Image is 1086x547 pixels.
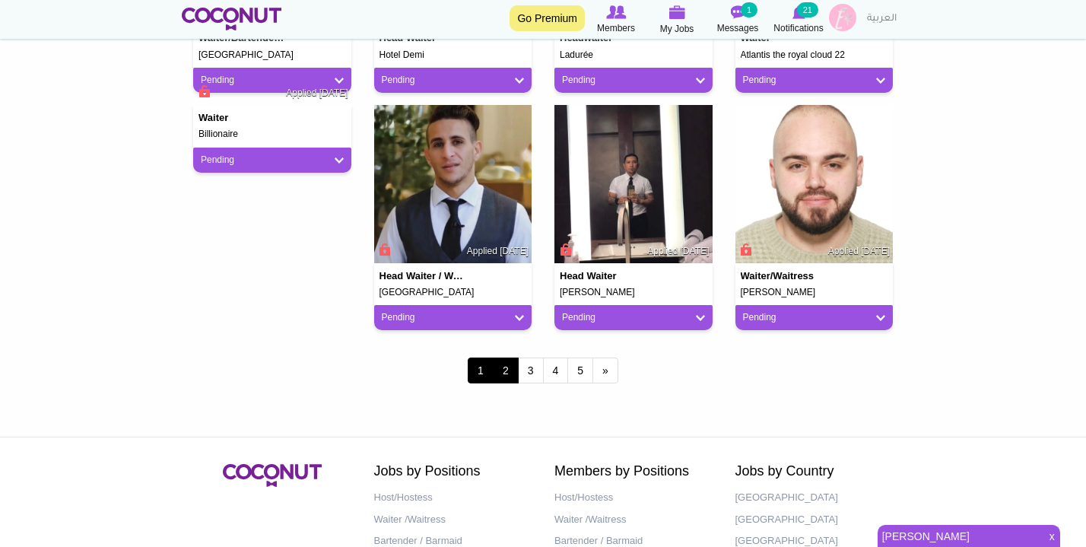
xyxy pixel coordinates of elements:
[374,509,532,531] a: Waiter /Waitress
[773,21,823,36] span: Notifications
[660,21,694,37] span: My Jobs
[198,113,287,123] h4: Waiter
[878,526,1040,547] a: [PERSON_NAME]
[741,288,888,297] h5: [PERSON_NAME]
[743,74,886,87] a: Pending
[735,509,894,531] a: [GEOGRAPHIC_DATA]
[743,311,886,324] a: Pending
[735,105,894,263] img: Erand ramadani's picture
[198,129,346,139] h5: Billionaire
[201,74,344,87] a: Pending
[201,154,344,167] a: Pending
[196,84,210,99] span: Connect to Unlock the Profile
[735,487,894,509] a: [GEOGRAPHIC_DATA]
[586,4,646,36] a: Browse Members Members
[554,509,713,531] a: Waiter /Waitress
[735,464,894,479] h2: Jobs by Country
[859,4,904,34] a: العربية
[510,5,585,31] a: Go Premium
[560,50,707,60] h5: Ladurée
[374,464,532,479] h2: Jobs by Positions
[792,5,805,19] img: Notifications
[562,74,705,87] a: Pending
[382,74,525,87] a: Pending
[738,242,752,257] span: Connect to Unlock the Profile
[730,5,745,19] img: Messages
[554,487,713,509] a: Host/Hostess
[554,105,713,263] img: Jayson sjayson204@yahoo.com's picture
[1044,526,1060,547] span: x
[377,242,391,257] span: Connect to Unlock the Profile
[379,288,527,297] h5: [GEOGRAPHIC_DATA]
[741,271,829,281] h4: Waiter/Waitress
[374,487,532,509] a: Host/Hostess
[562,311,705,324] a: Pending
[560,271,648,281] h4: Head Waiter
[797,2,818,17] small: 21
[554,464,713,479] h2: Members by Positions
[560,288,707,297] h5: [PERSON_NAME]
[592,358,618,383] a: next ›
[717,21,759,36] span: Messages
[223,464,322,487] img: Coconut
[468,358,494,383] span: 1
[567,358,593,383] a: 5
[543,358,569,383] a: 4
[557,242,571,257] span: Connect to Unlock the Profile
[707,4,768,36] a: Messages Messages 1
[741,50,888,60] h5: Atlantis the royal cloud 22
[374,105,532,263] img: ISMAIL EL MILOUDI's picture
[668,5,685,19] img: My Jobs
[646,4,707,37] a: My Jobs My Jobs
[606,5,626,19] img: Browse Members
[768,4,829,36] a: Notifications Notifications 21
[741,2,757,17] small: 1
[493,358,519,383] a: 2
[597,21,635,36] span: Members
[182,8,281,30] img: Home
[379,271,468,281] h4: Head Waiter / Waiter / VIP Waiter / Supervisor
[518,358,544,383] a: 3
[198,50,346,60] h5: [GEOGRAPHIC_DATA]
[379,50,527,60] h5: Hotel Demi
[382,311,525,324] a: Pending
